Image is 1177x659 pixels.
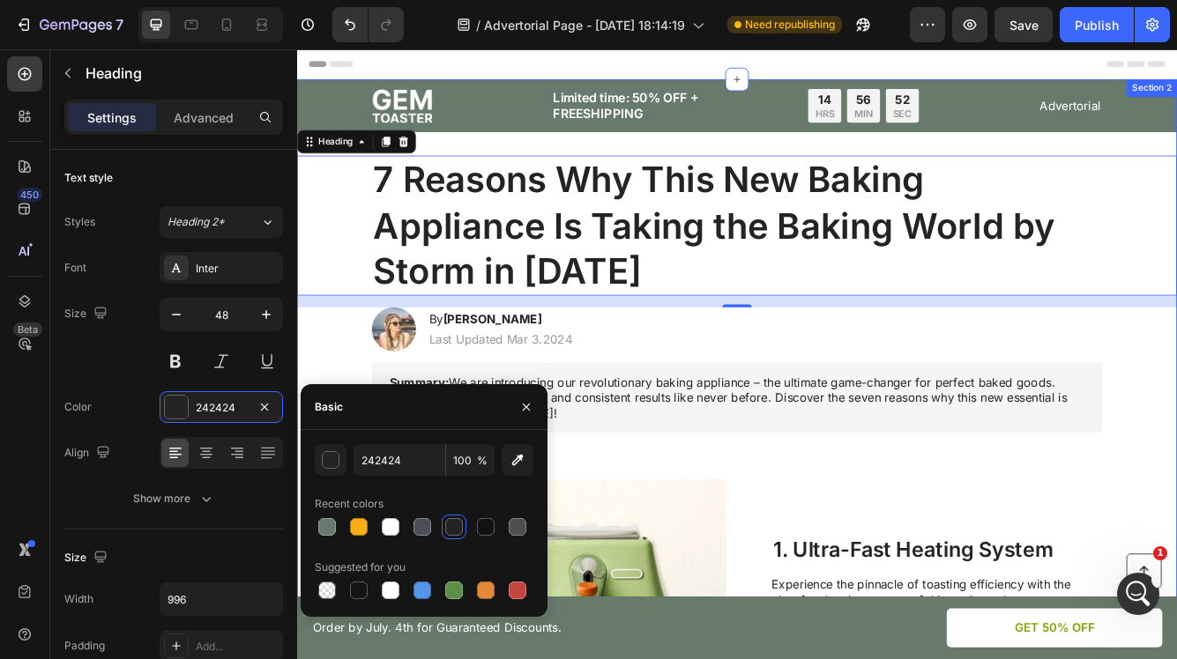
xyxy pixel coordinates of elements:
[111,391,183,409] strong: Summary:
[1153,546,1167,560] span: 1
[86,63,276,84] p: Heading
[670,51,693,70] div: 56
[1117,573,1159,615] iframe: Intercom live chat
[196,639,279,655] div: Add...
[159,340,331,359] p: Last Updated Mar 3.2024
[64,546,111,570] div: Size
[994,7,1053,42] button: Save
[64,638,105,654] div: Padding
[64,591,93,607] div: Width
[1001,39,1054,55] div: Section 2
[64,441,114,465] div: Align
[476,16,480,34] span: /
[484,16,685,34] span: Advertorial Page - [DATE] 18:14:19
[623,51,646,70] div: 14
[90,310,143,363] img: gempages_519708640773407632-faa1dfe4-0f05-49ea-882b-fa08f1f562d5.webp
[111,391,947,446] p: We are introducing our revolutionary baking appliance – the ultimate game-changer for perfect bak...
[570,586,968,619] h2: 1. Ultra-Fast Heating System
[1009,18,1039,33] span: Save
[196,400,247,416] div: 242424
[13,322,42,337] div: Beta
[90,128,968,296] h1: 7 Reasons Why This New Baking Appliance Is Taking the Baking World by Storm in [DATE]
[157,314,332,336] h2: By
[168,214,225,230] span: Heading 2*
[477,453,488,469] span: %
[670,70,693,85] p: MIN
[1075,16,1119,34] div: Publish
[717,70,740,85] p: SEC
[893,59,966,78] p: Advertorial
[87,108,137,127] p: Settings
[175,315,294,333] strong: [PERSON_NAME]
[196,261,279,277] div: Inter
[115,14,123,35] p: 7
[64,260,86,276] div: Font
[297,49,1177,659] iframe: Design area
[160,206,283,238] button: Heading 2*
[160,583,282,615] input: Auto
[64,214,95,230] div: Styles
[64,302,111,326] div: Size
[7,7,131,42] button: 7
[64,170,113,186] div: Text style
[354,444,445,476] input: Eg: FFFFFF
[332,7,404,42] div: Undo/Redo
[623,70,646,85] p: HRS
[315,399,343,415] div: Basic
[64,483,283,515] button: Show more
[1060,7,1134,42] button: Publish
[133,490,215,507] div: Show more
[315,559,406,575] div: Suggested for you
[174,108,234,127] p: Advanced
[717,51,740,70] div: 52
[22,103,71,119] div: Heading
[745,17,835,33] span: Need republishing
[17,188,42,202] div: 450
[315,496,384,512] div: Recent colors
[64,399,92,415] div: Color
